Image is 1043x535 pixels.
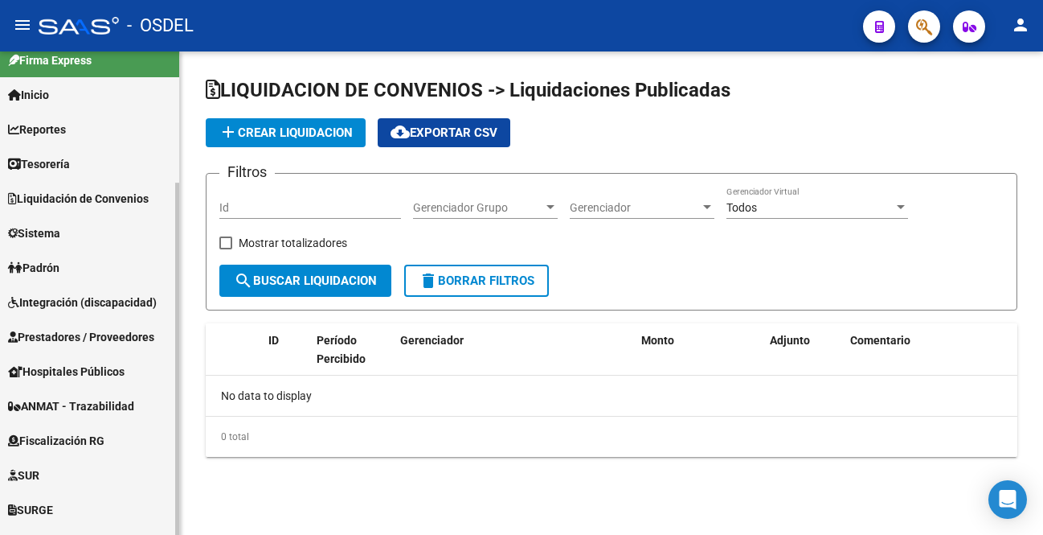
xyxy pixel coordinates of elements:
datatable-header-cell: Comentario [844,323,1017,394]
span: SURGE [8,501,53,519]
div: No data to display [206,376,1017,416]
span: Crear Liquidacion [219,126,353,140]
span: Todos [726,201,757,214]
datatable-header-cell: Gerenciador [394,323,635,394]
span: Adjunto [770,334,810,347]
span: Padrón [8,259,59,277]
span: Hospitales Públicos [8,363,125,381]
span: Monto [641,334,674,347]
mat-icon: search [234,271,253,290]
button: Crear Liquidacion [206,118,366,147]
span: Gerenciador [400,334,464,347]
span: Exportar CSV [391,126,497,140]
div: 0 total [206,417,1017,457]
button: Borrar Filtros [404,265,549,297]
span: Reportes [8,121,66,138]
h3: Filtros [219,161,275,183]
span: Integración (discapacidad) [8,294,157,311]
span: SUR [8,467,39,484]
span: Prestadores / Proveedores [8,328,154,346]
mat-icon: delete [419,271,438,290]
mat-icon: person [1011,15,1030,35]
span: Inicio [8,86,49,104]
span: Borrar Filtros [419,274,534,288]
span: Sistema [8,224,60,242]
datatable-header-cell: ID [262,323,310,394]
datatable-header-cell: Período Percibido [310,323,370,394]
span: ANMAT - Trazabilidad [8,397,134,415]
span: ID [268,334,279,347]
button: Buscar Liquidacion [219,265,391,297]
span: LIQUIDACION DE CONVENIOS -> Liquidaciones Publicadas [206,79,730,101]
datatable-header-cell: Adjunto [763,323,844,394]
span: Comentario [850,334,910,347]
span: Gerenciador [570,201,700,215]
span: Gerenciador Grupo [413,201,543,215]
span: Período Percibido [317,334,366,365]
span: Firma Express [8,51,92,69]
button: Exportar CSV [378,118,510,147]
mat-icon: cloud_download [391,122,410,142]
mat-icon: menu [13,15,32,35]
span: - OSDEL [127,8,194,43]
mat-icon: add [219,122,238,142]
span: Buscar Liquidacion [234,274,377,288]
span: Tesorería [8,155,70,173]
span: Liquidación de Convenios [8,190,149,208]
span: Mostrar totalizadores [239,233,347,253]
datatable-header-cell: Monto [635,323,763,394]
span: Fiscalización RG [8,432,104,450]
div: Open Intercom Messenger [988,480,1027,519]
